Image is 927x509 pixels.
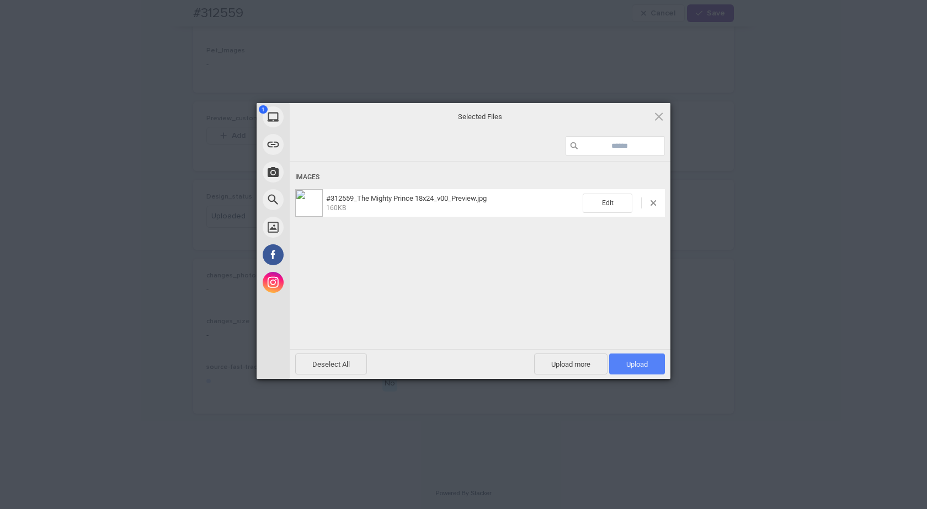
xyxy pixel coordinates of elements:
[370,111,590,121] span: Selected Files
[323,194,583,212] span: #312559_The Mighty Prince 18x24_v00_Preview.jpg
[653,110,665,122] span: Click here or hit ESC to close picker
[326,204,346,212] span: 160KB
[626,360,648,368] span: Upload
[257,186,389,213] div: Web Search
[583,194,632,213] span: Edit
[257,131,389,158] div: Link (URL)
[295,167,665,187] div: Images
[609,353,665,374] span: Upload
[259,105,268,114] span: 1
[295,189,323,217] img: 41ae782d-c06d-47a1-894d-77d32567b4f1
[295,353,367,374] span: Deselect All
[257,241,389,269] div: Facebook
[257,103,389,131] div: My Device
[257,213,389,241] div: Unsplash
[257,269,389,296] div: Instagram
[534,353,608,374] span: Upload more
[326,194,487,202] span: #312559_The Mighty Prince 18x24_v00_Preview.jpg
[257,158,389,186] div: Take Photo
